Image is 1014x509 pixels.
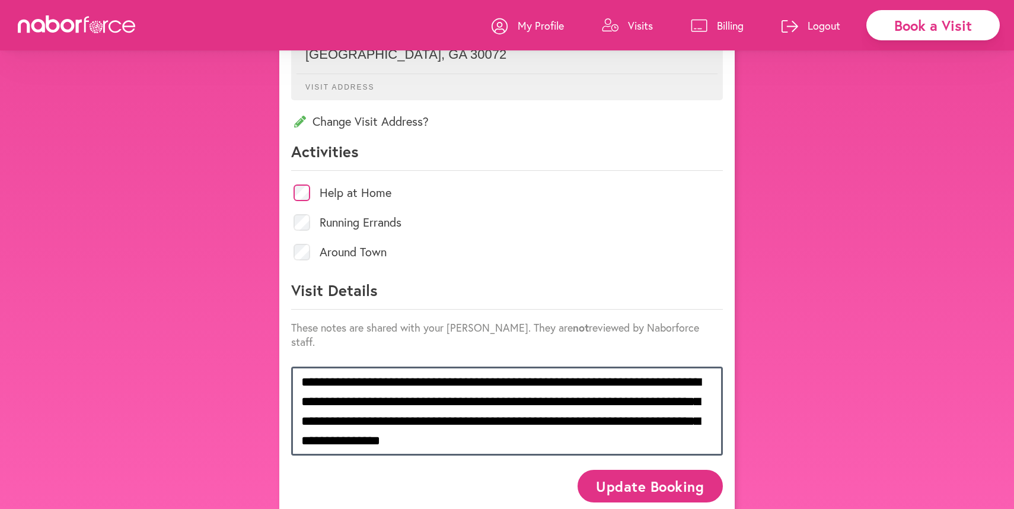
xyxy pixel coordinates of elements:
p: Visits [628,18,653,33]
p: These notes are shared with your [PERSON_NAME]. They are reviewed by Naborforce staff. [291,320,723,349]
p: Logout [808,18,840,33]
label: Around Town [320,246,387,258]
strong: not [573,320,589,335]
p: Billing [717,18,744,33]
div: Book a Visit [866,10,1000,40]
a: Billing [691,8,744,43]
label: Help at Home [320,187,391,199]
label: Running Errands [320,217,401,228]
a: My Profile [492,8,564,43]
p: Visit Address [296,74,718,91]
p: Change Visit Address? [291,113,723,129]
a: Logout [782,8,840,43]
p: My Profile [518,18,564,33]
a: Visits [602,8,653,43]
button: Update Booking [578,470,723,502]
p: [GEOGRAPHIC_DATA] , GA 30072 [305,47,709,62]
p: Visit Details [291,280,723,310]
p: Activities [291,141,723,171]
